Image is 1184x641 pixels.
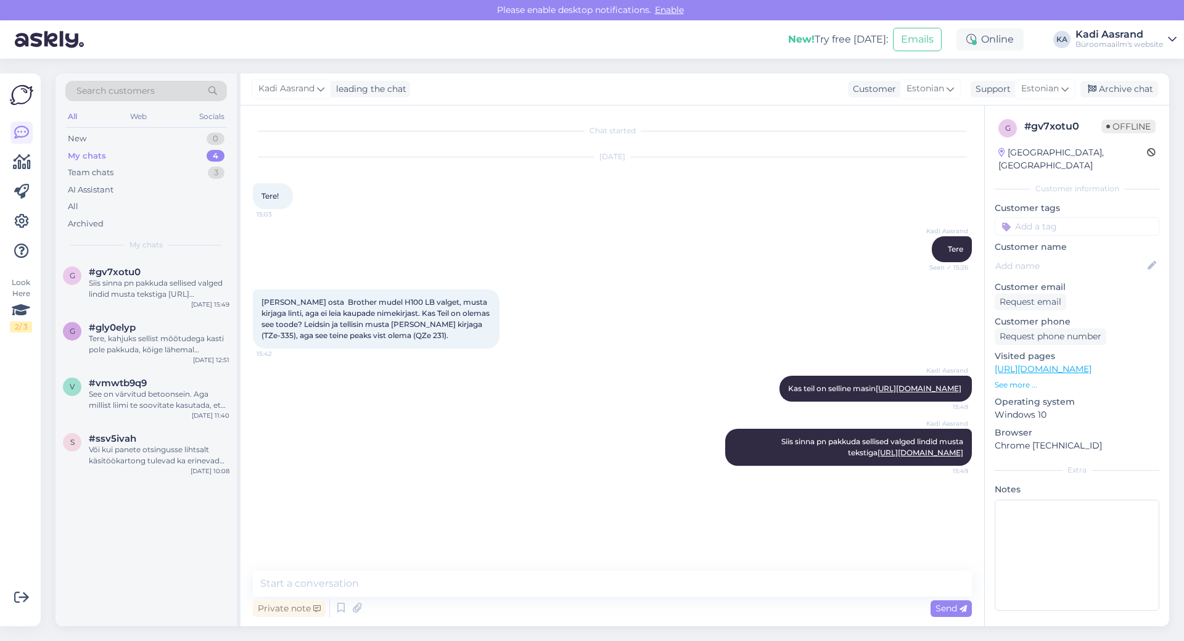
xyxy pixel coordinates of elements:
[261,297,491,340] span: [PERSON_NAME] osta Brother mudel H100 LB valget, musta kirjaga linti, aga ei leia kaupade nimekir...
[70,326,75,336] span: g
[893,28,942,51] button: Emails
[922,402,968,411] span: 15:49
[68,184,113,196] div: AI Assistant
[331,83,406,96] div: leading the chat
[995,217,1159,236] input: Add a tag
[995,183,1159,194] div: Customer information
[89,444,229,466] div: Või kui panete otsingusse lihtsalt käsitöökartong tulevad ka erinevad paberivariandid välja, mill...
[68,150,106,162] div: My chats
[995,408,1159,421] p: Windows 10
[935,603,967,614] span: Send
[781,437,965,457] span: Siis sinna pn pakkuda sellised valged lindid musta tekstiga
[995,465,1159,476] div: Extra
[995,483,1159,496] p: Notes
[788,32,888,47] div: Try free [DATE]:
[70,437,75,447] span: s
[191,300,229,309] div: [DATE] 15:49
[922,263,968,272] span: Seen ✓ 15:26
[1075,30,1177,49] a: Kadi AasrandBüroomaailm's website
[995,281,1159,294] p: Customer email
[995,259,1145,273] input: Add name
[68,201,78,213] div: All
[207,150,224,162] div: 4
[1021,82,1059,96] span: Estonian
[922,466,968,476] span: 15:49
[848,83,896,96] div: Customer
[191,466,229,476] div: [DATE] 10:08
[257,349,303,358] span: 15:42
[89,267,141,278] span: #gv7xotu0
[1075,30,1163,39] div: Kadi Aasrand
[89,433,136,444] span: #ssv5ivah
[253,125,972,136] div: Chat started
[995,395,1159,408] p: Operating system
[995,379,1159,391] p: See more ...
[922,419,968,428] span: Kadi Aasrand
[788,384,963,393] span: Kas teil on selline masin
[1075,39,1163,49] div: Büroomaailm's website
[10,83,33,107] img: Askly Logo
[995,363,1091,374] a: [URL][DOMAIN_NAME]
[68,133,86,145] div: New
[207,133,224,145] div: 0
[876,384,961,393] a: [URL][DOMAIN_NAME]
[68,167,113,179] div: Team chats
[956,28,1024,51] div: Online
[995,241,1159,254] p: Customer name
[995,328,1106,345] div: Request phone number
[253,151,972,162] div: [DATE]
[128,109,149,125] div: Web
[193,355,229,365] div: [DATE] 12:51
[1101,120,1156,133] span: Offline
[89,389,229,411] div: See on värvitud betoonsein. Aga millist liimi te soovitate kasutada, et riba ka aastaid seinas pü...
[651,4,688,15] span: Enable
[1080,81,1158,97] div: Archive chat
[995,350,1159,363] p: Visited pages
[65,109,80,125] div: All
[995,426,1159,439] p: Browser
[70,382,75,391] span: v
[998,146,1147,172] div: [GEOGRAPHIC_DATA], [GEOGRAPHIC_DATA]
[89,378,147,389] span: #vmwtb9q9
[922,226,968,236] span: Kadi Aasrand
[971,83,1011,96] div: Support
[257,210,303,219] span: 15:03
[192,411,229,420] div: [DATE] 11:40
[995,202,1159,215] p: Customer tags
[197,109,227,125] div: Socials
[76,85,155,97] span: Search customers
[1005,123,1011,133] span: g
[89,322,136,333] span: #gly0elyp
[995,294,1066,310] div: Request email
[70,271,75,280] span: g
[89,278,229,300] div: Siis sinna pn pakkuda sellised valged lindid musta tekstiga [URL][DOMAIN_NAME]
[995,315,1159,328] p: Customer phone
[1024,119,1101,134] div: # gv7xotu0
[878,448,963,457] a: [URL][DOMAIN_NAME]
[788,33,815,45] b: New!
[129,239,163,250] span: My chats
[922,366,968,375] span: Kadi Aasrand
[261,191,279,201] span: Tere!
[208,167,224,179] div: 3
[258,82,314,96] span: Kadi Aasrand
[906,82,944,96] span: Estonian
[89,333,229,355] div: Tere, kahjuks sellist mõõtudega kasti pole pakkuda, kõige lähemal mõõtude poolest oleks selline v...
[948,244,963,254] span: Tere
[68,218,104,230] div: Archived
[1053,31,1071,48] div: KA
[253,600,326,617] div: Private note
[10,321,32,333] div: 2 / 3
[995,439,1159,452] p: Chrome [TECHNICAL_ID]
[10,277,32,333] div: Look Here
